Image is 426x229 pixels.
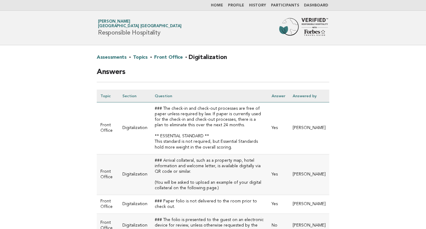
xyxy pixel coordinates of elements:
[271,4,299,7] a: Participants
[119,154,151,195] td: Digitalization
[268,195,289,214] td: Yes
[119,195,151,214] td: Digitalization
[211,4,223,7] a: Home
[289,90,329,102] th: Answered by
[268,154,289,195] td: Yes
[97,67,329,82] h2: Answers
[289,195,329,214] td: [PERSON_NAME]
[151,154,268,195] td: ### Arrival collateral, such as a property map, hotel information and welcome letter, is availabl...
[151,195,268,214] td: ### Paper folio is not delivered to the room prior to check out.
[133,53,147,62] a: Topics
[289,102,329,154] td: [PERSON_NAME]
[119,102,151,154] td: Digitalization
[289,154,329,195] td: [PERSON_NAME]
[249,4,266,7] a: History
[268,102,289,154] td: Yes
[154,53,182,62] a: Front Office
[279,18,328,38] img: Forbes Travel Guide
[97,53,329,67] h2: · · · Digitalization
[268,90,289,102] th: Answer
[97,102,119,154] td: Front Office
[97,154,119,195] td: Front Office
[151,102,268,154] td: ### The check-in and check-out processes are free of paper unless required by law. If paper is cu...
[98,20,181,36] h1: Responsible Hospitality
[228,4,244,7] a: Profile
[119,90,151,102] th: Section
[151,90,268,102] th: Question
[97,195,119,214] td: Front Office
[97,90,119,102] th: Topic
[98,20,181,28] a: [PERSON_NAME][GEOGRAPHIC_DATA] [GEOGRAPHIC_DATA]
[97,53,127,62] a: Assessments
[304,4,328,7] a: Dashboard
[98,24,181,28] span: [GEOGRAPHIC_DATA] [GEOGRAPHIC_DATA]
